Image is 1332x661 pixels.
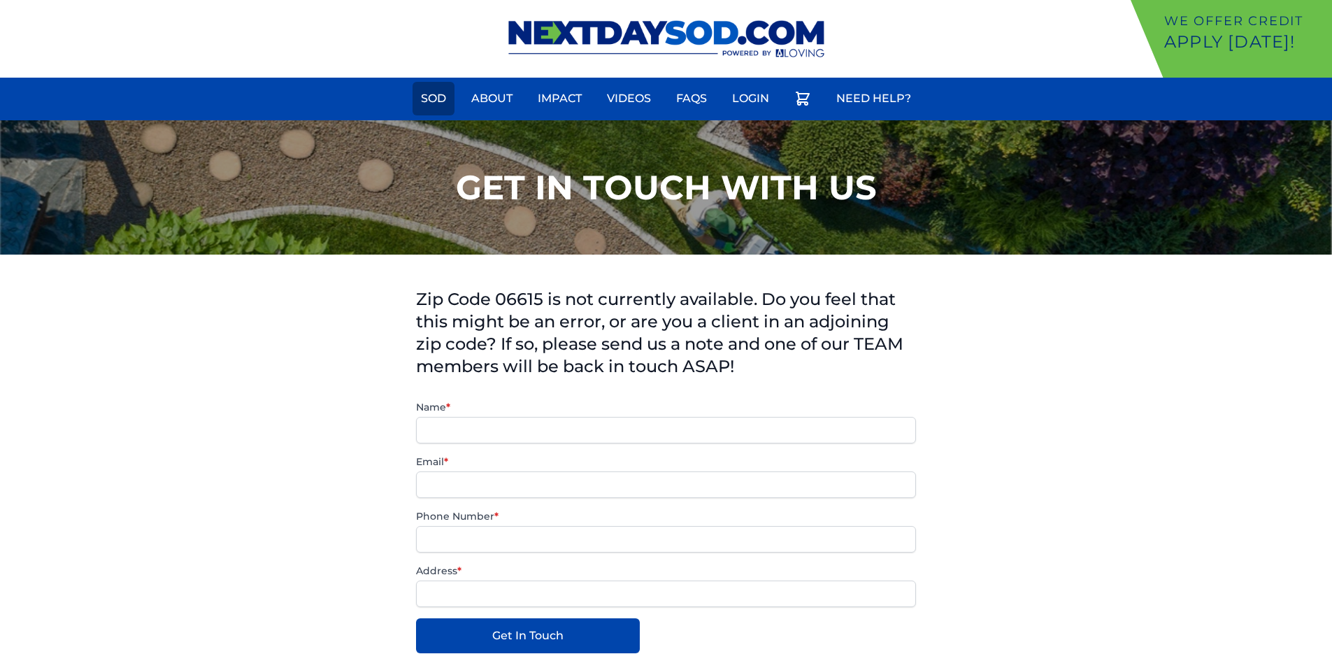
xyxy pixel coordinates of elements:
label: Address [416,564,916,578]
label: Name [416,400,916,414]
a: FAQs [668,82,715,115]
button: Get In Touch [416,618,640,653]
a: Need Help? [828,82,919,115]
label: Phone Number [416,509,916,523]
p: Apply [DATE]! [1164,31,1326,53]
h3: Zip Code 06615 is not currently available. Do you feel that this might be an error, or are you a ... [416,288,916,378]
a: Videos [599,82,659,115]
a: About [463,82,521,115]
h1: Get In Touch With Us [456,171,877,204]
a: Login [724,82,778,115]
a: Sod [413,82,454,115]
p: We offer Credit [1164,11,1326,31]
label: Email [416,455,916,469]
a: Impact [529,82,590,115]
